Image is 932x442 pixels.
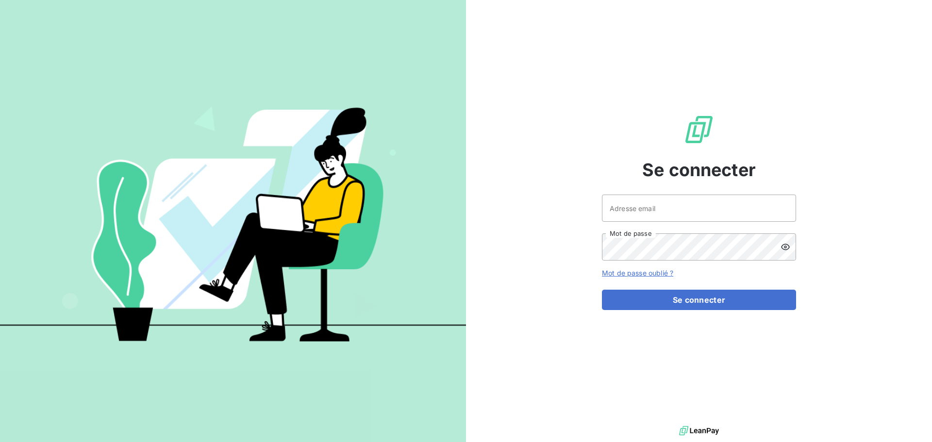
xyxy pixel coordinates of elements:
input: placeholder [602,195,796,222]
button: Se connecter [602,290,796,310]
a: Mot de passe oublié ? [602,269,673,277]
img: logo [679,424,719,438]
span: Se connecter [642,157,756,183]
img: Logo LeanPay [683,114,715,145]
